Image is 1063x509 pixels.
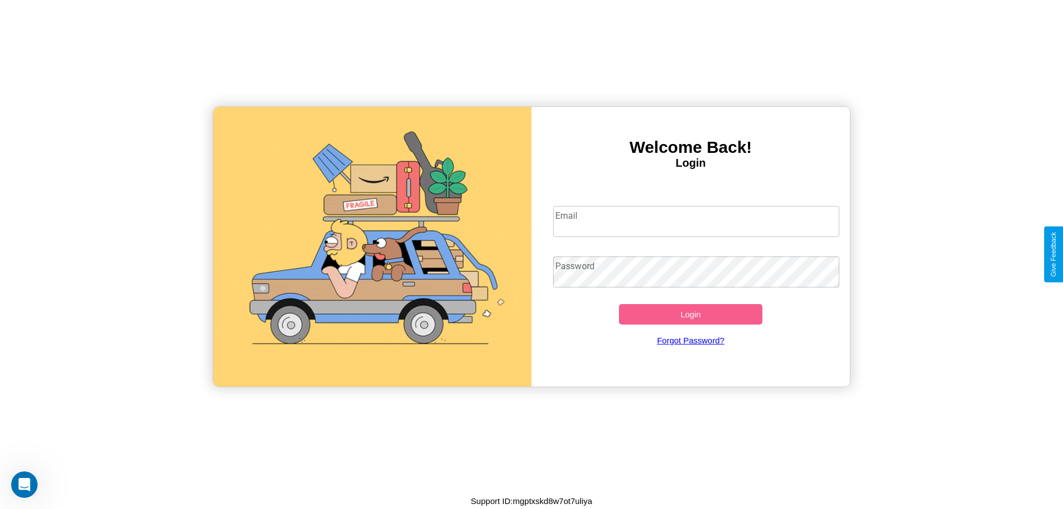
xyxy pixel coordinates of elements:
div: Give Feedback [1050,232,1057,277]
h4: Login [531,157,850,169]
button: Login [619,304,762,325]
img: gif [213,107,531,387]
iframe: Intercom live chat [11,471,38,498]
p: Support ID: mgptxskd8w7ot7uliya [471,493,592,508]
h3: Welcome Back! [531,138,850,157]
a: Forgot Password? [548,325,834,356]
